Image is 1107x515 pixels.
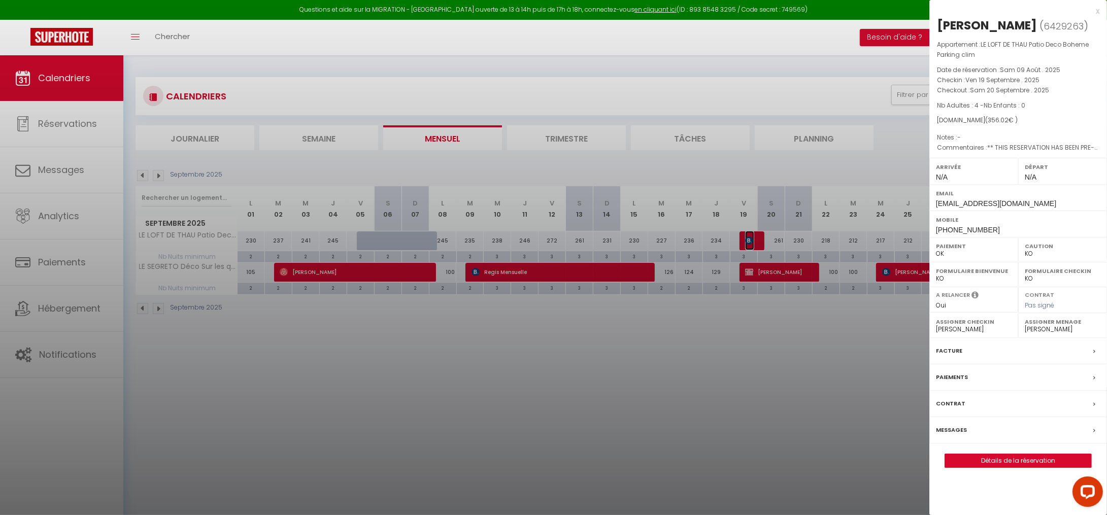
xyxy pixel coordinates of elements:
span: Sam 20 Septembre . 2025 [970,86,1049,94]
button: Détails de la réservation [945,454,1092,468]
label: Paiement [936,241,1012,251]
label: Formulaire Checkin [1025,266,1100,276]
iframe: LiveChat chat widget [1064,472,1107,515]
label: Mobile [936,215,1100,225]
span: 356.02 [988,116,1009,124]
label: Formulaire Bienvenue [936,266,1012,276]
label: Assigner Checkin [936,317,1012,327]
p: Checkin : [937,75,1099,85]
div: x [929,5,1099,17]
label: Messages [936,425,967,435]
label: Paiements [936,372,968,383]
span: [PHONE_NUMBER] [936,226,1000,234]
p: Checkout : [937,85,1099,95]
label: Arrivée [936,162,1012,172]
span: Nb Enfants : 0 [984,101,1025,110]
a: Détails de la réservation [945,454,1091,467]
span: Ven 19 Septembre . 2025 [965,76,1039,84]
span: [EMAIL_ADDRESS][DOMAIN_NAME] [936,199,1056,208]
label: Contrat [1025,291,1054,297]
span: Pas signé [1025,301,1054,310]
label: Assigner Menage [1025,317,1100,327]
span: Sam 09 Août . 2025 [1000,65,1060,74]
i: Sélectionner OUI si vous souhaiter envoyer les séquences de messages post-checkout [971,291,979,302]
p: Appartement : [937,40,1099,60]
p: Notes : [937,132,1099,143]
div: [PERSON_NAME] [937,17,1037,33]
span: N/A [936,173,948,181]
span: N/A [1025,173,1036,181]
span: Nb Adultes : 4 - [937,101,1025,110]
label: Email [936,188,1100,198]
div: [DOMAIN_NAME] [937,116,1099,125]
p: Date de réservation : [937,65,1099,75]
span: - [957,133,961,142]
label: Départ [1025,162,1100,172]
span: ( € ) [985,116,1018,124]
span: ( ) [1039,19,1088,33]
span: 6429263 [1044,20,1084,32]
label: Caution [1025,241,1100,251]
span: LE LOFT DE THAU Patio Deco Boheme Parking clim [937,40,1089,59]
label: Contrat [936,398,965,409]
label: Facture [936,346,962,356]
label: A relancer [936,291,970,299]
p: Commentaires : [937,143,1099,153]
